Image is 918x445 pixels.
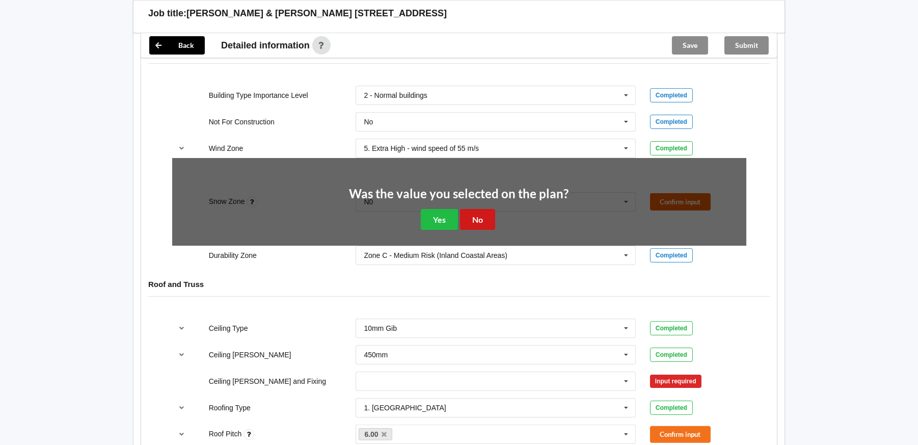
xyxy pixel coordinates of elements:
[650,321,693,335] div: Completed
[421,209,458,230] button: Yes
[650,248,693,263] div: Completed
[172,425,192,443] button: reference-toggle
[209,91,308,99] label: Building Type Importance Level
[209,351,291,359] label: Ceiling [PERSON_NAME]
[221,41,310,50] span: Detailed information
[650,426,711,443] button: Confirm input
[364,92,427,99] div: 2 - Normal buildings
[209,404,251,412] label: Roofing Type
[209,377,326,385] label: Ceiling [PERSON_NAME] and Fixing
[209,324,248,332] label: Ceiling Type
[650,348,693,362] div: Completed
[209,118,275,126] label: Not For Construction
[650,115,693,129] div: Completed
[364,118,373,125] div: No
[209,144,244,152] label: Wind Zone
[172,346,192,364] button: reference-toggle
[149,36,205,55] button: Back
[148,279,770,289] h4: Roof and Truss
[209,430,244,438] label: Roof Pitch
[460,209,495,230] button: No
[186,8,447,19] h3: [PERSON_NAME] & [PERSON_NAME] [STREET_ADDRESS]
[172,319,192,337] button: reference-toggle
[364,252,507,259] div: Zone C - Medium Risk (Inland Coastal Areas)
[148,8,186,19] h3: Job title:
[172,139,192,158] button: reference-toggle
[359,428,392,440] a: 6.00
[364,325,397,332] div: 10mm Gib
[364,145,479,152] div: 5. Extra High - wind speed of 55 m/s
[650,88,693,102] div: Completed
[650,401,693,415] div: Completed
[364,351,388,358] div: 450mm
[209,251,257,259] label: Durability Zone
[650,375,701,388] div: Input required
[650,141,693,155] div: Completed
[349,186,569,202] h2: Was the value you selected on the plan?
[172,399,192,417] button: reference-toggle
[364,404,446,411] div: 1. [GEOGRAPHIC_DATA]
